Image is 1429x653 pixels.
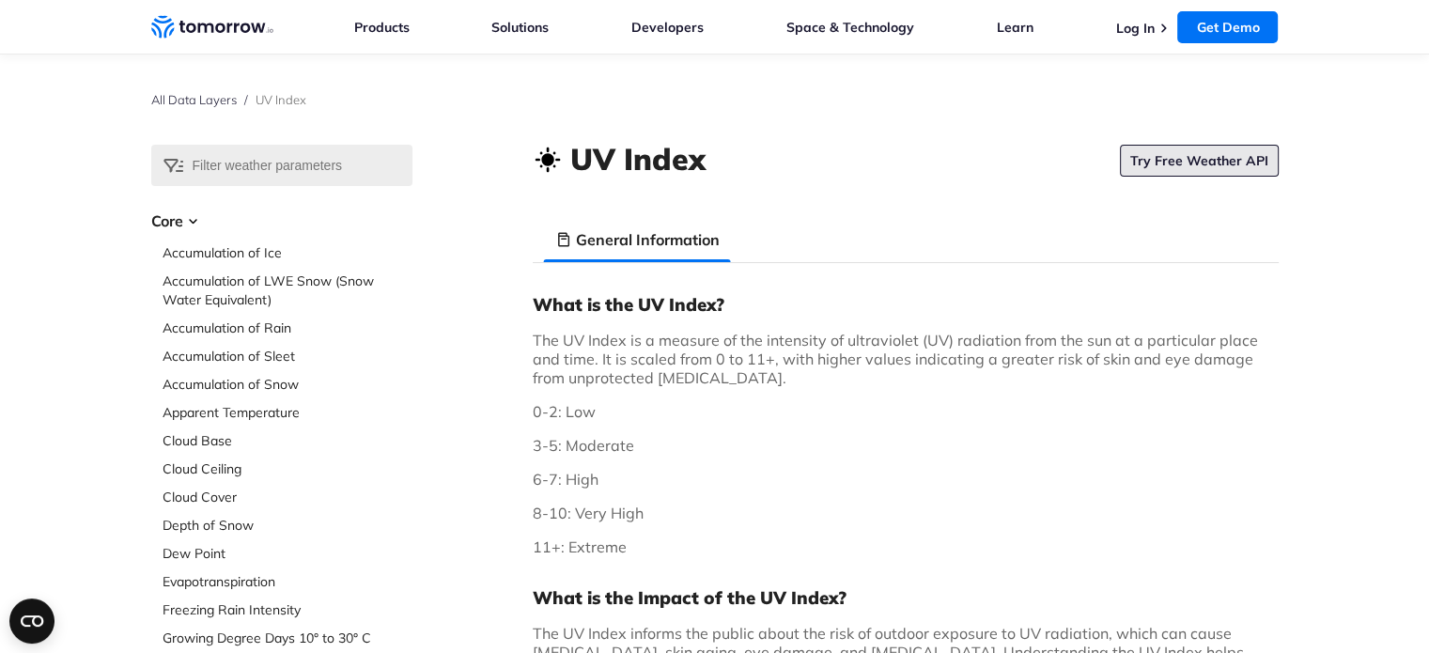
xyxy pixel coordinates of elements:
[151,145,412,186] input: Filter weather parameters
[163,488,412,506] a: Cloud Cover
[631,19,704,36] a: Developers
[163,600,412,619] a: Freezing Rain Intensity
[533,402,596,421] span: 0-2: Low
[1115,20,1154,37] a: Log In
[533,537,627,556] span: 11+: Extreme
[244,92,248,107] span: /
[533,470,598,489] span: 6-7: High
[544,217,731,262] li: General Information
[163,403,412,422] a: Apparent Temperature
[163,243,412,262] a: Accumulation of Ice
[163,272,412,309] a: Accumulation of LWE Snow (Snow Water Equivalent)
[533,504,644,522] span: 8-10: Very High
[997,19,1033,36] a: Learn
[533,436,634,455] span: 3-5: Moderate
[163,629,412,647] a: Growing Degree Days 10° to 30° C
[533,293,1279,316] h3: What is the UV Index?
[354,19,410,36] a: Products
[163,516,412,535] a: Depth of Snow
[491,19,549,36] a: Solutions
[163,431,412,450] a: Cloud Base
[533,331,1258,387] span: The UV Index is a measure of the intensity of ultraviolet (UV) radiation from the sun at a partic...
[163,375,412,394] a: Accumulation of Snow
[256,92,306,107] span: UV Index
[163,572,412,591] a: Evapotranspiration
[570,138,706,179] h1: UV Index
[163,347,412,365] a: Accumulation of Sleet
[786,19,914,36] a: Space & Technology
[151,13,273,41] a: Home link
[533,586,1279,609] h3: What is the Impact of the UV Index?
[151,210,412,232] h3: Core
[1177,11,1278,43] a: Get Demo
[9,599,54,644] button: Open CMP widget
[163,459,412,478] a: Cloud Ceiling
[163,319,412,337] a: Accumulation of Rain
[1120,145,1279,177] a: Try Free Weather API
[576,228,720,251] h3: General Information
[163,544,412,563] a: Dew Point
[151,92,237,107] a: All Data Layers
